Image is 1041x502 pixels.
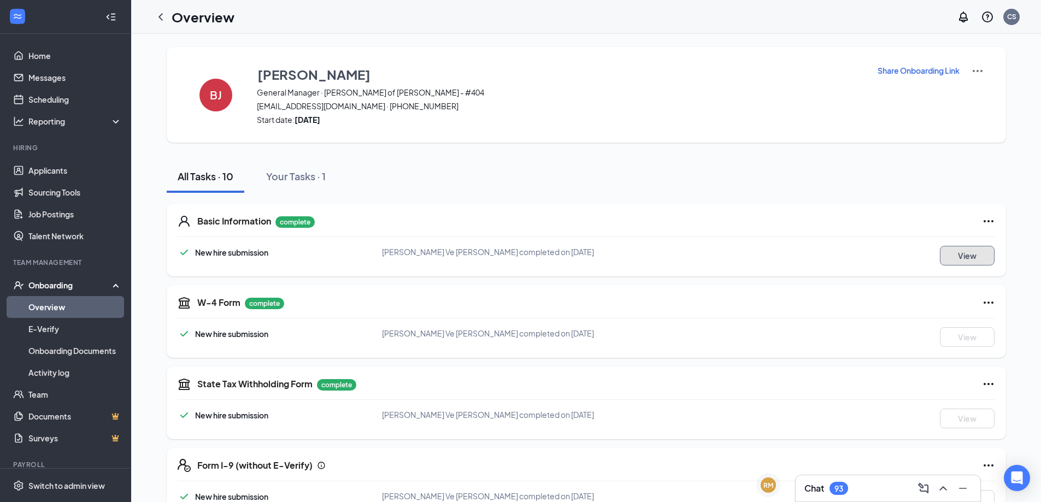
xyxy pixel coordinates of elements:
[317,461,326,470] svg: Info
[382,328,594,338] span: [PERSON_NAME] Ve [PERSON_NAME] completed on [DATE]
[28,405,122,427] a: DocumentsCrown
[28,67,122,88] a: Messages
[317,379,356,391] p: complete
[295,115,320,125] strong: [DATE]
[257,114,863,125] span: Start date:
[982,215,995,228] svg: Ellipses
[178,327,191,340] svg: Checkmark
[154,10,167,23] svg: ChevronLeft
[971,64,984,78] img: More Actions
[178,296,191,309] svg: TaxGovernmentIcon
[178,169,233,183] div: All Tasks · 10
[28,362,122,383] a: Activity log
[937,482,950,495] svg: ChevronUp
[28,340,122,362] a: Onboarding Documents
[178,246,191,259] svg: Checkmark
[197,378,313,390] h5: State Tax Withholding Form
[382,491,594,501] span: [PERSON_NAME] Ve [PERSON_NAME] completed on [DATE]
[245,298,284,309] p: complete
[172,8,234,26] h1: Overview
[105,11,116,22] svg: Collapse
[257,87,863,98] span: General Manager · [PERSON_NAME] of [PERSON_NAME] - #404
[28,116,122,127] div: Reporting
[934,480,952,497] button: ChevronUp
[1004,465,1030,491] div: Open Intercom Messenger
[28,280,113,291] div: Onboarding
[197,215,271,227] h5: Basic Information
[957,10,970,23] svg: Notifications
[195,247,268,257] span: New hire submission
[940,409,995,428] button: View
[954,480,972,497] button: Minimize
[982,296,995,309] svg: Ellipses
[763,481,773,490] div: RM
[13,258,120,267] div: Team Management
[956,482,969,495] svg: Minimize
[195,329,268,339] span: New hire submission
[178,377,191,391] svg: TaxGovernmentIcon
[28,318,122,340] a: E-Verify
[382,247,594,257] span: [PERSON_NAME] Ve [PERSON_NAME] completed on [DATE]
[877,64,960,76] button: Share Onboarding Link
[940,327,995,347] button: View
[915,480,932,497] button: ComposeMessage
[982,377,995,391] svg: Ellipses
[197,459,313,471] h5: Form I-9 (without E-Verify)
[382,410,594,420] span: [PERSON_NAME] Ve [PERSON_NAME] completed on [DATE]
[197,297,240,309] h5: W-4 Form
[981,10,994,23] svg: QuestionInfo
[195,492,268,501] span: New hire submission
[28,45,122,67] a: Home
[13,460,120,469] div: Payroll
[28,181,122,203] a: Sourcing Tools
[13,116,24,127] svg: Analysis
[257,101,863,111] span: [EMAIL_ADDRESS][DOMAIN_NAME] · [PHONE_NUMBER]
[12,11,23,22] svg: WorkstreamLogo
[28,427,122,449] a: SurveysCrown
[28,225,122,247] a: Talent Network
[178,459,191,472] svg: FormI9EVerifyIcon
[1007,12,1016,21] div: CS
[878,65,960,76] p: Share Onboarding Link
[28,203,122,225] a: Job Postings
[257,64,863,84] button: [PERSON_NAME]
[28,296,122,318] a: Overview
[210,91,222,99] h4: BJ
[917,482,930,495] svg: ComposeMessage
[28,88,122,110] a: Scheduling
[13,143,120,152] div: Hiring
[940,246,995,265] button: View
[982,459,995,472] svg: Ellipses
[28,480,105,491] div: Switch to admin view
[275,216,315,228] p: complete
[804,482,824,494] h3: Chat
[178,215,191,228] svg: User
[28,383,122,405] a: Team
[13,280,24,291] svg: UserCheck
[834,484,843,493] div: 93
[195,410,268,420] span: New hire submission
[266,169,326,183] div: Your Tasks · 1
[178,409,191,422] svg: Checkmark
[28,160,122,181] a: Applicants
[13,480,24,491] svg: Settings
[257,65,370,84] h3: [PERSON_NAME]
[189,64,243,125] button: BJ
